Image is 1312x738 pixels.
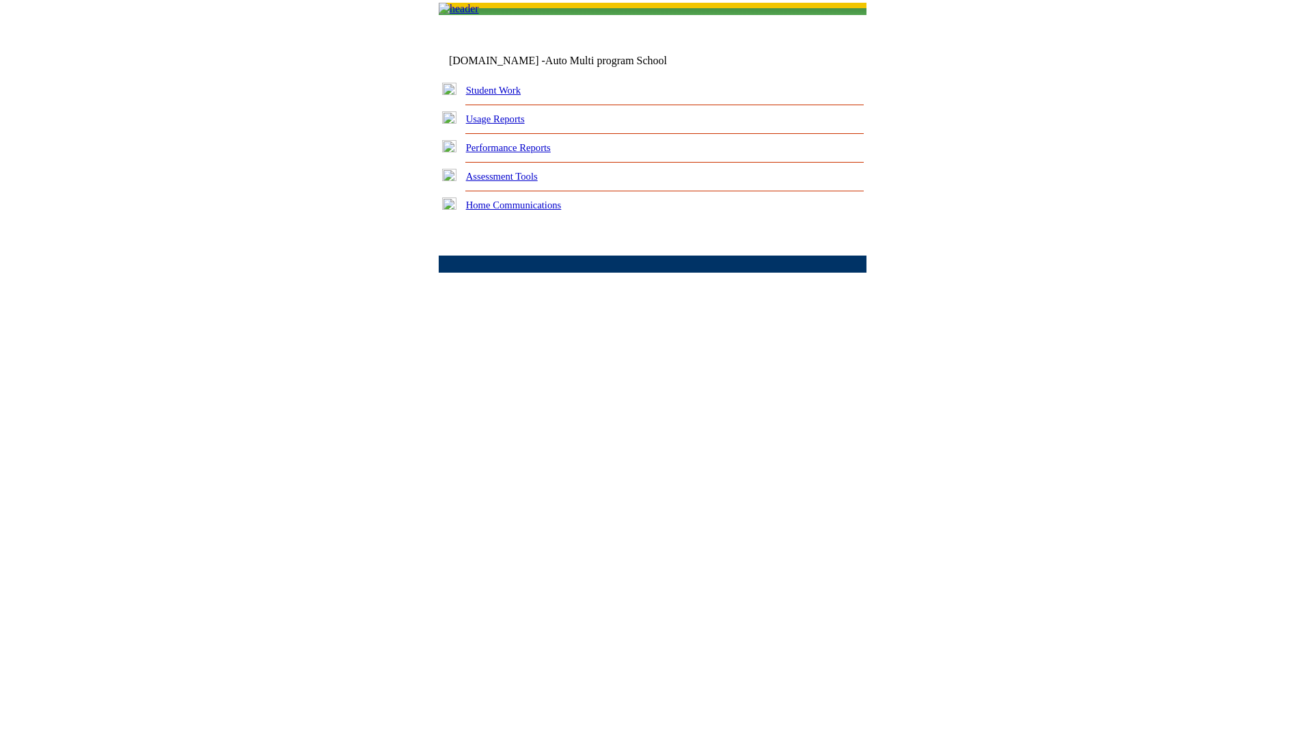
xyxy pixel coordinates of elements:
[466,142,551,153] a: Performance Reports
[442,169,456,181] img: plus.gif
[439,3,479,15] img: header
[466,171,538,182] a: Assessment Tools
[466,85,521,96] a: Student Work
[442,83,456,95] img: plus.gif
[449,55,700,67] td: [DOMAIN_NAME] -
[442,197,456,210] img: plus.gif
[442,140,456,152] img: plus.gif
[466,200,562,210] a: Home Communications
[545,55,667,66] nobr: Auto Multi program School
[466,113,525,124] a: Usage Reports
[442,111,456,124] img: plus.gif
